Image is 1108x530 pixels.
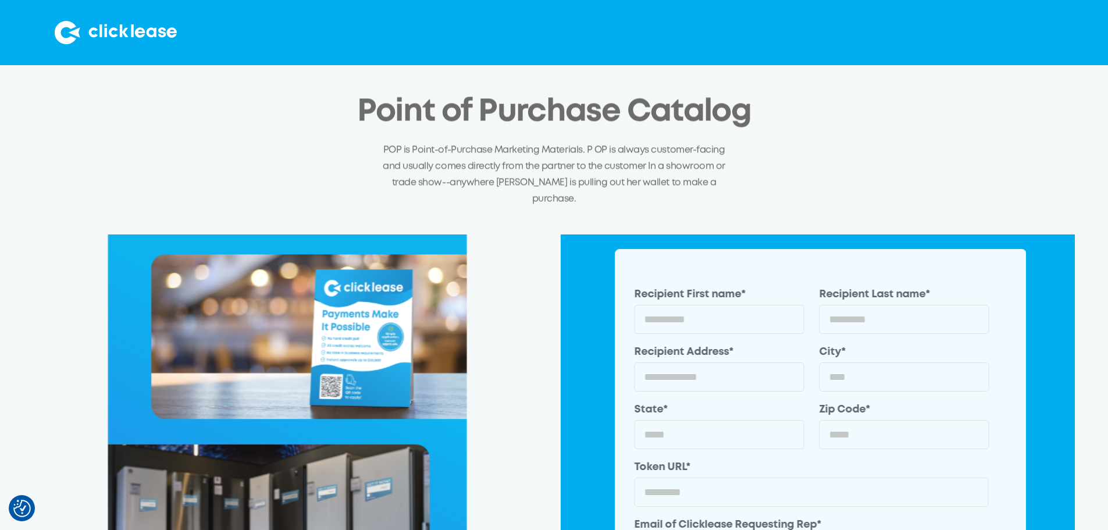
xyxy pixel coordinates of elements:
button: Consent Preferences [13,500,31,517]
p: POP is Point-of-Purchase Marketing Materials. P OP is always customer-facing and usually comes di... [383,143,726,207]
label: City* [819,344,989,360]
label: Recipient Address* [634,344,804,360]
h2: Point of Purchase Catalog [357,95,751,129]
label: Recipient Last name* [819,287,989,302]
label: State* [634,402,804,417]
label: Zip Code* [819,402,989,417]
img: Revisit consent button [13,500,31,517]
img: Clicklease logo [55,21,177,44]
label: Recipient First name* [634,287,804,302]
label: Token URL* [634,460,988,475]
